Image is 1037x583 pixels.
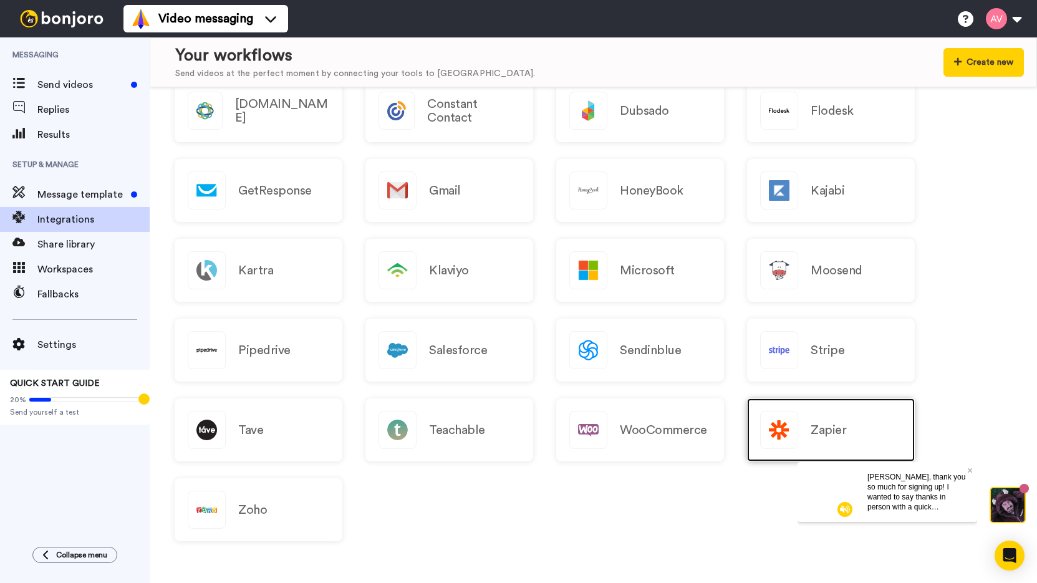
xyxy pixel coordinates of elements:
[37,212,150,227] span: Integrations
[175,44,535,67] div: Your workflows
[238,423,263,437] h2: Tave
[427,97,520,125] h2: Constant Contact
[175,159,342,222] a: GetResponse
[811,264,862,277] h2: Moosend
[15,10,109,27] img: bj-logo-header-white.svg
[556,79,724,142] a: Dubsado
[570,172,607,209] img: logo_honeybook.svg
[175,79,342,142] a: [DOMAIN_NAME]
[761,92,798,129] img: logo_flodesk.svg
[37,77,126,92] span: Send videos
[761,252,798,289] img: logo_moosend.svg
[556,319,724,382] a: Sendinblue
[32,547,117,563] button: Collapse menu
[556,239,724,302] a: Microsoft
[811,104,854,118] h2: Flodesk
[10,379,100,388] span: QUICK START GUIDE
[943,48,1024,77] button: Create new
[70,11,168,139] span: [PERSON_NAME], thank you so much for signing up! I wanted to say thanks in person with a quick pe...
[761,412,798,448] img: logo_zapier.svg
[37,262,150,277] span: Workspaces
[238,184,312,198] h2: GetResponse
[379,92,414,129] img: logo_constant_contact.svg
[188,332,225,369] img: logo_pipedrive.svg
[238,503,267,517] h2: Zoho
[158,10,253,27] span: Video messaging
[10,395,26,405] span: 20%
[175,67,535,80] div: Send videos at the perfect moment by connecting your tools to [GEOGRAPHIC_DATA].
[570,92,607,129] img: logo_dubsado.svg
[37,102,150,117] span: Replies
[570,252,607,289] img: logo_microsoft.svg
[238,264,273,277] h2: Kartra
[131,9,151,29] img: vm-color.svg
[188,92,222,129] img: logo_closecom.svg
[620,344,681,357] h2: Sendinblue
[235,97,329,125] h2: [DOMAIN_NAME]
[37,237,150,252] span: Share library
[1,2,35,36] img: c638375f-eacb-431c-9714-bd8d08f708a7-1584310529.jpg
[188,172,225,209] img: logo_getresponse.svg
[761,332,798,369] img: logo_stripe.svg
[379,252,416,289] img: logo_klaviyo.svg
[995,541,1025,571] div: Open Intercom Messenger
[188,412,225,448] img: logo_tave.svg
[811,423,846,437] h2: Zapier
[620,184,683,198] h2: HoneyBook
[37,187,126,202] span: Message template
[620,423,707,437] h2: WooCommerce
[747,319,915,382] a: Stripe
[429,184,461,198] h2: Gmail
[429,264,469,277] h2: Klaviyo
[620,104,669,118] h2: Dubsado
[175,398,342,461] a: Tave
[365,79,533,142] a: Constant Contact
[56,550,107,560] span: Collapse menu
[747,398,915,461] a: Zapier
[365,398,533,461] a: Teachable
[379,332,416,369] img: logo_salesforce.svg
[570,412,607,448] img: logo_woocommerce.svg
[556,159,724,222] a: HoneyBook
[429,344,487,357] h2: Salesforce
[429,423,485,437] h2: Teachable
[747,79,915,142] a: Flodesk
[556,398,724,461] a: WooCommerce
[175,319,342,382] a: Pipedrive
[365,239,533,302] a: Klaviyo
[620,264,675,277] h2: Microsoft
[761,172,798,209] img: logo_kajabi.svg
[37,127,150,142] span: Results
[379,172,416,209] img: logo_gmail.svg
[570,332,607,369] img: logo_sendinblue.svg
[365,159,533,222] a: Gmail
[379,412,416,448] img: logo_teachable.svg
[811,344,844,357] h2: Stripe
[747,159,915,222] a: Kajabi
[40,40,55,55] img: mute-white.svg
[175,478,342,541] a: Zoho
[188,252,225,289] img: logo_kartra.svg
[37,337,150,352] span: Settings
[747,239,915,302] a: Moosend
[10,407,140,417] span: Send yourself a test
[175,239,342,302] a: Kartra
[238,344,291,357] h2: Pipedrive
[811,184,844,198] h2: Kajabi
[138,393,150,405] div: Tooltip anchor
[188,491,225,528] img: logo_zoho.svg
[37,287,150,302] span: Fallbacks
[365,319,533,382] a: Salesforce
